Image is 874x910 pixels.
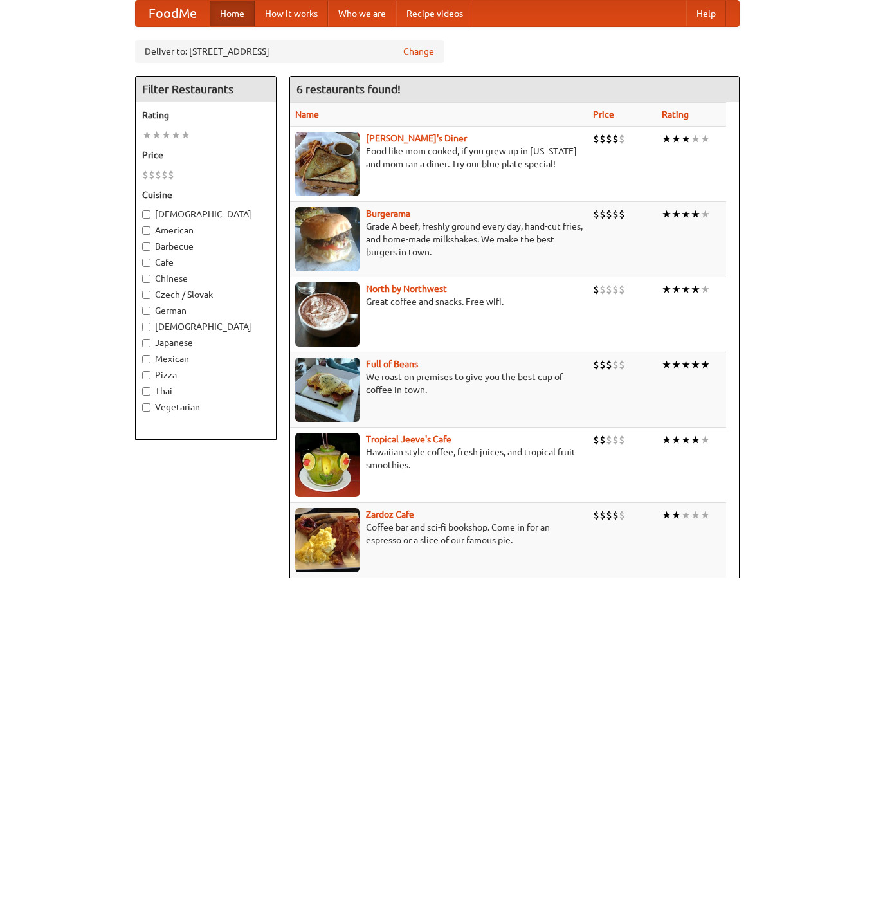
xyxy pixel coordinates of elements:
[700,508,710,522] li: ★
[142,291,150,299] input: Czech / Slovak
[686,1,726,26] a: Help
[295,433,360,497] img: jeeves.jpg
[691,433,700,447] li: ★
[142,401,269,414] label: Vegetarian
[295,145,583,170] p: Food like mom cooked, if you grew up in [US_STATE] and mom ran a diner. Try our blue plate special!
[142,288,269,301] label: Czech / Slovak
[142,224,269,237] label: American
[691,282,700,296] li: ★
[142,242,150,251] input: Barbecue
[142,128,152,142] li: ★
[142,256,269,269] label: Cafe
[295,446,583,471] p: Hawaiian style coffee, fresh juices, and tropical fruit smoothies.
[142,387,150,396] input: Thai
[593,109,614,120] a: Price
[691,207,700,221] li: ★
[681,358,691,372] li: ★
[295,508,360,572] img: zardoz.jpg
[619,132,625,146] li: $
[295,207,360,271] img: burgerama.jpg
[255,1,328,26] a: How it works
[366,434,451,444] a: Tropical Jeeve's Cafe
[691,358,700,372] li: ★
[149,168,155,182] li: $
[295,220,583,259] p: Grade A beef, freshly ground every day, hand-cut fries, and home-made milkshakes. We make the bes...
[366,284,447,294] a: North by Northwest
[681,508,691,522] li: ★
[662,109,689,120] a: Rating
[366,133,467,143] a: [PERSON_NAME]'s Diner
[700,132,710,146] li: ★
[142,109,269,122] h5: Rating
[152,128,161,142] li: ★
[593,132,599,146] li: $
[691,132,700,146] li: ★
[142,403,150,412] input: Vegetarian
[612,132,619,146] li: $
[700,358,710,372] li: ★
[619,433,625,447] li: $
[662,358,671,372] li: ★
[619,207,625,221] li: $
[599,132,606,146] li: $
[681,207,691,221] li: ★
[142,149,269,161] h5: Price
[142,339,150,347] input: Japanese
[155,168,161,182] li: $
[161,128,171,142] li: ★
[161,168,168,182] li: $
[295,521,583,547] p: Coffee bar and sci-fi bookshop. Come in for an espresso or a slice of our famous pie.
[142,369,269,381] label: Pizza
[142,323,150,331] input: [DEMOGRAPHIC_DATA]
[700,282,710,296] li: ★
[606,358,612,372] li: $
[606,282,612,296] li: $
[366,509,414,520] a: Zardoz Cafe
[296,83,401,95] ng-pluralize: 6 restaurants found!
[599,508,606,522] li: $
[681,132,691,146] li: ★
[295,282,360,347] img: north.jpg
[606,207,612,221] li: $
[328,1,396,26] a: Who we are
[142,307,150,315] input: German
[700,433,710,447] li: ★
[295,370,583,396] p: We roast on premises to give you the best cup of coffee in town.
[142,188,269,201] h5: Cuisine
[142,259,150,267] input: Cafe
[700,207,710,221] li: ★
[142,208,269,221] label: [DEMOGRAPHIC_DATA]
[142,226,150,235] input: American
[396,1,473,26] a: Recipe videos
[366,208,410,219] b: Burgerama
[593,282,599,296] li: $
[403,45,434,58] a: Change
[136,77,276,102] h4: Filter Restaurants
[612,207,619,221] li: $
[295,295,583,308] p: Great coffee and snacks. Free wifi.
[599,282,606,296] li: $
[142,336,269,349] label: Japanese
[671,282,681,296] li: ★
[366,359,418,369] a: Full of Beans
[599,358,606,372] li: $
[142,272,269,285] label: Chinese
[142,304,269,317] label: German
[612,282,619,296] li: $
[181,128,190,142] li: ★
[612,358,619,372] li: $
[681,433,691,447] li: ★
[295,358,360,422] img: beans.jpg
[599,433,606,447] li: $
[593,433,599,447] li: $
[593,358,599,372] li: $
[142,320,269,333] label: [DEMOGRAPHIC_DATA]
[295,109,319,120] a: Name
[135,40,444,63] div: Deliver to: [STREET_ADDRESS]
[210,1,255,26] a: Home
[662,433,671,447] li: ★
